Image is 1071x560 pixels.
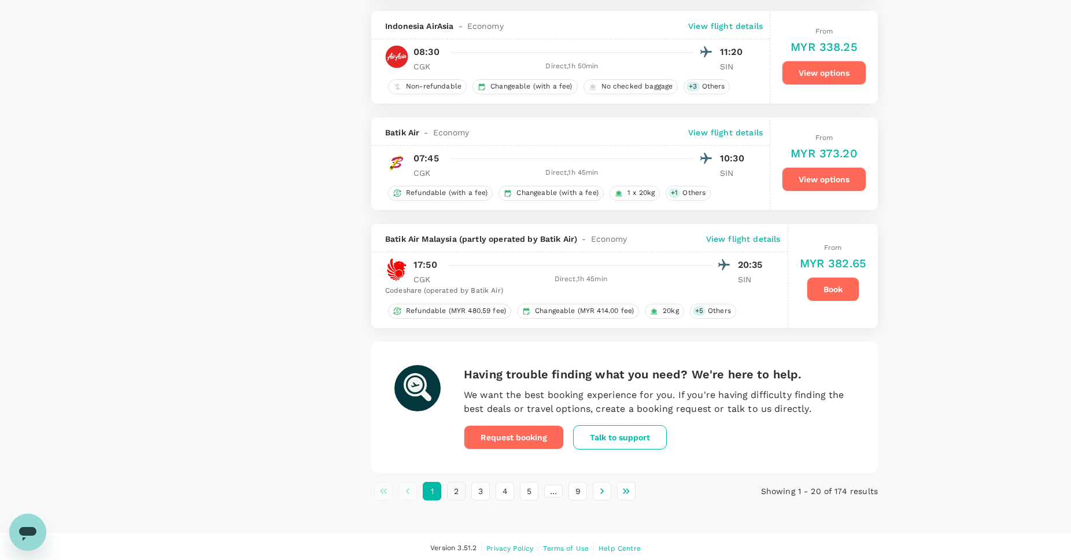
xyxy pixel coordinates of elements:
[693,306,706,316] span: + 5
[413,45,440,59] p: 08:30
[486,82,577,91] span: Changeable (with a fee)
[709,485,878,497] p: Showing 1 - 20 of 174 results
[486,544,533,552] span: Privacy Policy
[388,186,493,201] div: Refundable (with a fee)
[413,152,439,165] p: 07:45
[464,388,855,416] p: We want the best booking experience for you. If you're having difficulty finding the best deals o...
[449,167,695,179] div: Direct , 1h 45min
[738,258,767,272] p: 20:35
[686,82,699,91] span: + 3
[800,254,867,272] h6: MYR 382.65
[720,45,749,59] p: 11:20
[9,514,46,551] iframe: Button to launch messaging window
[413,258,437,272] p: 17:50
[720,167,749,179] p: SIN
[782,167,866,191] button: View options
[782,61,866,85] button: View options
[471,482,490,500] button: Go to page 3
[498,186,603,201] div: Changeable (with a fee)
[543,542,589,555] a: Terms of Use
[464,425,564,450] button: Request booking
[423,482,441,500] button: page 1
[706,233,781,245] p: View flight details
[658,306,684,316] span: 20kg
[597,82,678,91] span: No checked baggage
[530,306,638,316] span: Changeable (MYR 414.00 fee)
[577,233,590,245] span: -
[401,82,466,91] span: Non-refundable
[573,425,667,450] button: Talk to support
[697,82,730,91] span: Others
[688,127,763,138] p: View flight details
[449,274,712,285] div: Direct , 1h 45min
[815,27,833,35] span: From
[385,285,767,297] div: Codeshare (operated by Batik Air)
[401,188,492,198] span: Refundable (with a fee)
[388,79,467,94] div: Non-refundable
[738,274,767,285] p: SIN
[678,188,710,198] span: Others
[645,304,684,319] div: 20kg
[486,542,533,555] a: Privacy Policy
[610,186,660,201] div: 1 x 20kg
[385,45,408,68] img: QZ
[385,152,408,175] img: ID
[472,79,577,94] div: Changeable (with a fee)
[688,20,763,32] p: View flight details
[385,127,419,138] span: Batik Air
[517,304,639,319] div: Changeable (MYR 414.00 fee)
[447,482,466,500] button: Go to page 2
[669,188,680,198] span: + 1
[815,134,833,142] span: From
[690,304,736,319] div: +5Others
[703,306,736,316] span: Others
[454,20,467,32] span: -
[512,188,603,198] span: Changeable (with a fee)
[520,482,538,500] button: Go to page 5
[467,20,504,32] span: Economy
[433,127,470,138] span: Economy
[388,304,511,319] div: Refundable (MYR 480.59 fee)
[568,482,587,500] button: Go to page 9
[371,482,709,500] nav: pagination navigation
[720,152,749,165] p: 10:30
[593,482,611,500] button: Go to next page
[544,485,563,498] div: …
[583,79,678,94] div: No checked baggage
[496,482,514,500] button: Go to page 4
[617,482,636,500] button: Go to last page
[464,365,855,384] h6: Having trouble finding what you need? We're here to help.
[791,144,858,163] h6: MYR 373.20
[791,38,858,56] h6: MYR 338.25
[385,233,577,245] span: Batik Air Malaysia (partly operated by Batik Air)
[385,20,454,32] span: Indonesia AirAsia
[430,543,477,554] span: Version 3.51.2
[807,277,859,301] button: Book
[413,274,442,285] p: CGK
[684,79,730,94] div: +3Others
[599,542,641,555] a: Help Centre
[385,258,408,281] img: OD
[623,188,659,198] span: 1 x 20kg
[449,61,695,72] div: Direct , 1h 50min
[543,544,589,552] span: Terms of Use
[413,61,442,72] p: CGK
[720,61,749,72] p: SIN
[413,167,442,179] p: CGK
[591,233,627,245] span: Economy
[401,306,511,316] span: Refundable (MYR 480.59 fee)
[666,186,711,201] div: +1Others
[419,127,433,138] span: -
[824,244,842,252] span: From
[599,544,641,552] span: Help Centre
